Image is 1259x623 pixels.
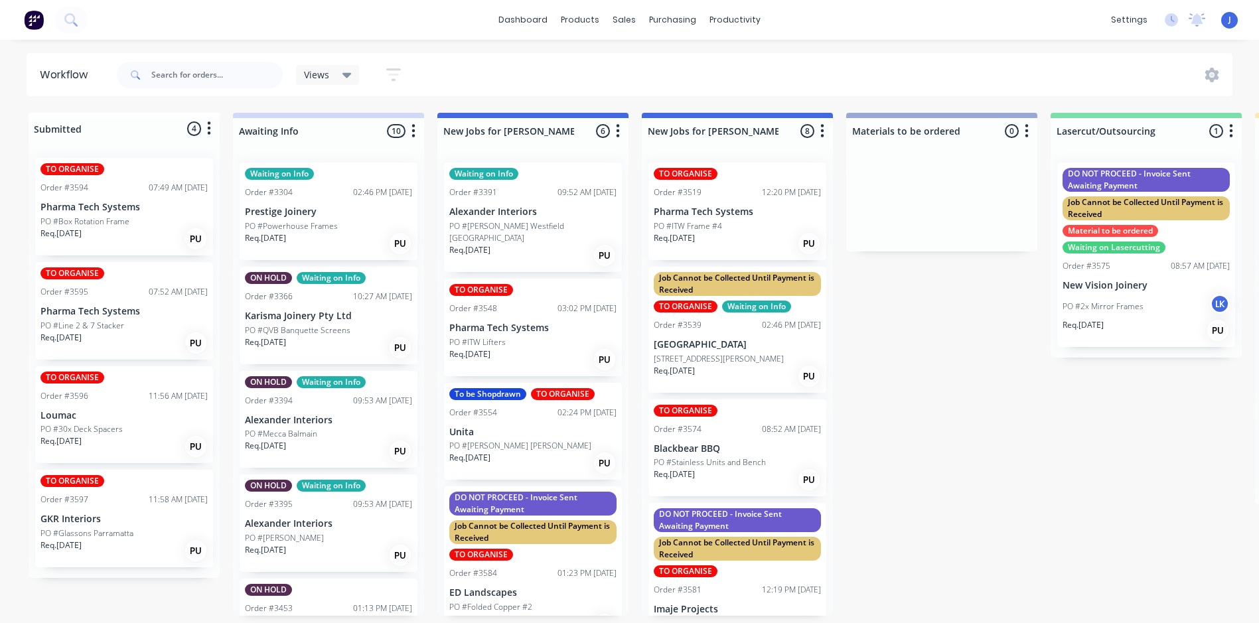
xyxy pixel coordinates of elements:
p: Req. [DATE] [40,435,82,447]
div: 10:27 AM [DATE] [353,291,412,303]
div: Waiting on Info [297,272,366,284]
div: Workflow [40,67,94,83]
div: Order #3366 [245,291,293,303]
p: Req. [DATE] [1063,319,1104,331]
div: ON HOLD [245,376,292,388]
p: PO #QVB Banquette Screens [245,324,350,336]
p: Req. [DATE] [449,244,490,256]
p: Req. [DATE] [654,232,695,244]
div: 08:57 AM [DATE] [1171,260,1230,272]
div: TO ORGANISE [449,284,513,296]
div: Order #3395 [245,498,293,510]
div: Order #3304 [245,186,293,198]
p: Unita [449,427,617,438]
p: [STREET_ADDRESS][PERSON_NAME] [654,353,784,365]
p: Alexander Interiors [449,206,617,218]
p: Imaje Projects [654,604,821,615]
div: PU [185,332,206,354]
p: Pharma Tech Systems [449,322,617,334]
div: PU [798,469,820,490]
p: Pharma Tech Systems [40,306,208,317]
p: PO #Line 2 & 7 Stacker [40,320,124,332]
div: Job Cannot be Collected Until Payment is Received [449,520,617,544]
div: TO ORGANISE [531,388,595,400]
div: DO NOT PROCEED - Invoice Sent Awaiting PaymentJob Cannot be Collected Until Payment is ReceivedMa... [1057,163,1235,347]
div: Order #3575 [1063,260,1110,272]
div: 09:53 AM [DATE] [353,395,412,407]
p: Req. [DATE] [654,365,695,377]
div: PU [185,228,206,249]
div: PU [390,337,411,358]
div: TO ORGANISE [654,301,717,312]
div: 01:13 PM [DATE] [353,602,412,614]
div: Waiting on Info [449,168,518,180]
div: PU [390,545,411,566]
div: Order #3453 [245,602,293,614]
div: Order #3595 [40,286,88,298]
div: settings [1104,10,1154,30]
p: Alexander Interiors [245,518,412,529]
div: TO ORGANISE [654,405,717,417]
p: PO #2x Mirror Frames [1063,301,1144,312]
p: PO #Stainless Units and Bench [654,456,766,468]
p: Prestige Joinery [245,206,412,218]
div: TO ORGANISEOrder #357408:52 AM [DATE]Blackbear BBQPO #Stainless Units and BenchReq.[DATE]PU [648,399,826,497]
span: J [1228,14,1231,26]
div: ON HOLDWaiting on InfoOrder #339509:53 AM [DATE]Alexander InteriorsPO #[PERSON_NAME]Req.[DATE]PU [240,474,417,572]
div: Order #3597 [40,494,88,506]
span: Views [304,68,329,82]
div: 09:52 AM [DATE] [557,186,617,198]
div: Order #3391 [449,186,497,198]
div: ON HOLD [245,272,292,284]
p: Req. [DATE] [449,452,490,464]
div: 11:58 AM [DATE] [149,494,208,506]
p: PO #ITW Lifters [449,336,506,348]
div: To be Shopdrawn [449,388,526,400]
p: PO #ITW Frame #4 [654,220,722,232]
div: TO ORGANISE [654,565,717,577]
div: Job Cannot be Collected Until Payment is ReceivedTO ORGANISEWaiting on InfoOrder #353902:46 PM [D... [648,267,826,393]
p: Req. [DATE] [40,332,82,344]
div: Waiting on Info [297,376,366,388]
div: TO ORGANISE [654,168,717,180]
div: TO ORGANISEOrder #359407:49 AM [DATE]Pharma Tech SystemsPO #Box Rotation FrameReq.[DATE]PU [35,158,213,255]
p: Req. [DATE] [245,440,286,452]
div: DO NOT PROCEED - Invoice Sent Awaiting Payment [654,508,821,532]
div: PU [390,441,411,462]
p: ED Landscapes [449,587,617,598]
div: PU [798,233,820,254]
div: ON HOLD [245,480,292,492]
div: productivity [703,10,767,30]
div: PU [1207,320,1228,341]
div: TO ORGANISEOrder #359611:56 AM [DATE]LoumacPO #30x Deck SpacersReq.[DATE]PU [35,366,213,464]
div: LK [1210,294,1230,314]
p: PO #[PERSON_NAME] Westfield [GEOGRAPHIC_DATA] [449,220,617,244]
div: Waiting on Info [245,168,314,180]
div: TO ORGANISE [40,372,104,383]
div: To be ShopdrawnTO ORGANISEOrder #355402:24 PM [DATE]UnitaPO #[PERSON_NAME] [PERSON_NAME]Req.[DATE]PU [444,383,622,480]
div: Order #3594 [40,182,88,194]
p: Pharma Tech Systems [654,206,821,218]
div: PU [594,349,615,370]
div: Order #3539 [654,319,702,331]
input: Search for orders... [151,62,283,88]
div: PU [185,436,206,457]
div: 08:52 AM [DATE] [762,423,821,435]
div: TO ORGANISE [449,549,513,561]
div: ON HOLDWaiting on InfoOrder #339409:53 AM [DATE]Alexander InteriorsPO #Mecca BalmainReq.[DATE]PU [240,371,417,468]
p: GKR Interiors [40,514,208,525]
p: Req. [DATE] [245,336,286,348]
p: Req. [DATE] [245,544,286,556]
p: Req. [DATE] [449,348,490,360]
div: Order #3596 [40,390,88,402]
p: PO #30x Deck Spacers [40,423,123,435]
p: Req. [DATE] [40,539,82,551]
div: Order #3584 [449,567,497,579]
div: TO ORGANISEOrder #359507:52 AM [DATE]Pharma Tech SystemsPO #Line 2 & 7 StackerReq.[DATE]PU [35,262,213,360]
p: Loumac [40,410,208,421]
div: 12:19 PM [DATE] [762,584,821,596]
div: sales [606,10,642,30]
p: PO #Powerhouse Frames [245,220,338,232]
p: PO #[PERSON_NAME] [PERSON_NAME] [449,440,591,452]
div: 02:24 PM [DATE] [557,407,617,419]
